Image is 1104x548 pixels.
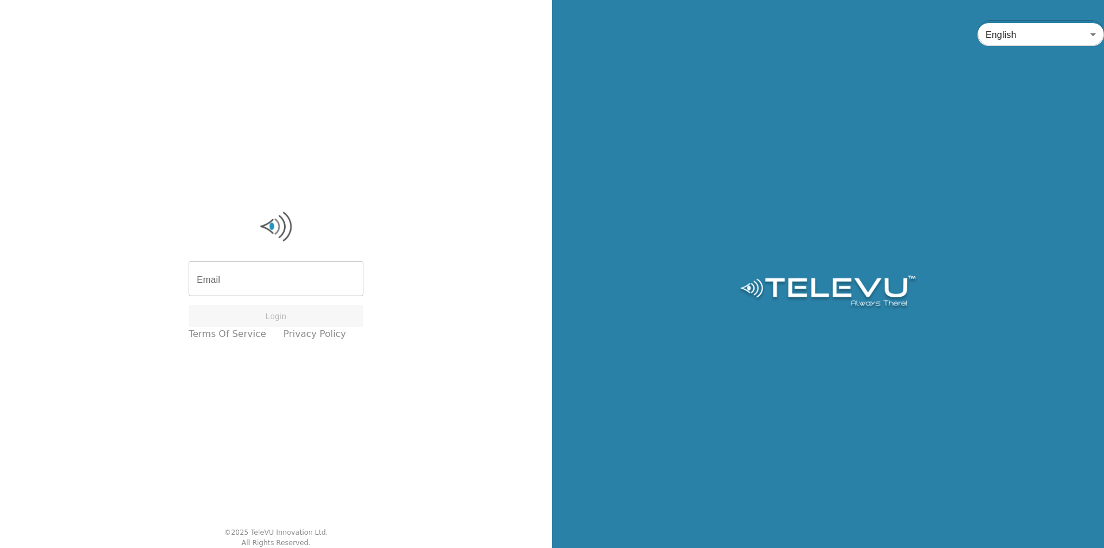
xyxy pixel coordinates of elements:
div: English [977,18,1104,51]
img: Logo [738,275,917,310]
a: Terms of Service [189,327,266,341]
div: © 2025 TeleVU Innovation Ltd. [224,527,328,538]
img: Logo [189,209,363,244]
div: All Rights Reserved. [241,538,310,548]
a: Privacy Policy [283,327,346,341]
